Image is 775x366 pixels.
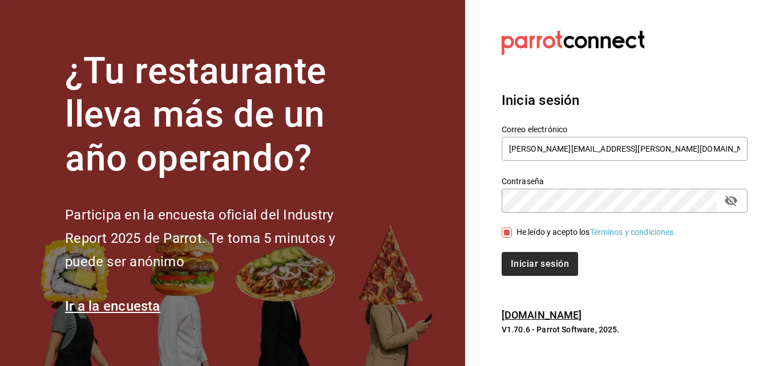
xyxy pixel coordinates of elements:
[502,137,748,161] input: Ingresa tu correo electrónico
[590,227,676,237] a: Términos y condiciones.
[502,324,748,335] p: V1.70.6 - Parrot Software, 2025.
[65,298,160,314] a: Ir a la encuesta
[516,226,676,238] div: He leído y acepto los
[65,204,373,273] h2: Participa en la encuesta oficial del Industry Report 2025 de Parrot. Te toma 5 minutos y puede se...
[65,50,373,181] h1: ¿Tu restaurante lleva más de un año operando?
[502,252,578,276] button: Iniciar sesión
[502,309,582,321] a: [DOMAIN_NAME]
[502,90,748,111] h3: Inicia sesión
[502,125,748,133] label: Correo electrónico
[721,191,741,210] button: passwordField
[502,177,748,185] label: Contraseña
